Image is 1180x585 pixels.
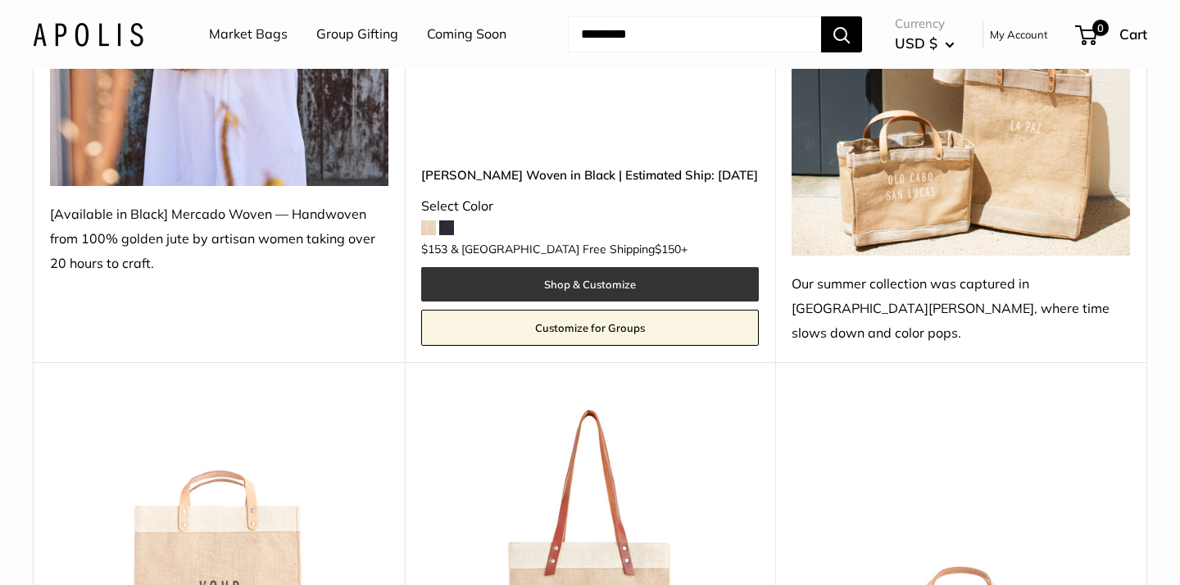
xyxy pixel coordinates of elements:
button: Search [821,16,862,52]
span: & [GEOGRAPHIC_DATA] Free Shipping + [451,243,688,255]
a: My Account [990,25,1048,44]
a: Market Bags [209,22,288,47]
div: Our summer collection was captured in [GEOGRAPHIC_DATA][PERSON_NAME], where time slows down and c... [792,272,1130,346]
span: $153 [421,242,447,256]
div: [Available in Black] Mercado Woven — Handwoven from 100% golden jute by artisan women taking over... [50,202,388,276]
a: Coming Soon [427,22,506,47]
a: Customize for Groups [421,310,760,346]
div: Select Color [421,194,760,219]
img: Apolis [33,22,143,46]
span: Cart [1119,25,1147,43]
input: Search... [568,16,821,52]
span: $150 [655,242,681,256]
a: [PERSON_NAME] Woven in Black | Estimated Ship: [DATE] [421,166,760,184]
button: USD $ [895,30,955,57]
a: Group Gifting [316,22,398,47]
span: USD $ [895,34,937,52]
a: Shop & Customize [421,267,760,302]
span: 0 [1092,20,1109,36]
span: Currency [895,12,955,35]
a: 0 Cart [1077,21,1147,48]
